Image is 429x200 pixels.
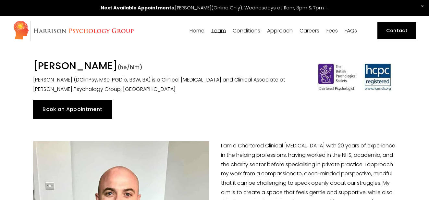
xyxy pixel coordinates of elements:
[326,28,338,34] a: Fees
[267,28,293,33] span: Approach
[233,28,260,34] a: folder dropdown
[300,28,319,34] a: Careers
[345,28,357,34] a: FAQs
[175,5,212,11] a: [PERSON_NAME]
[377,22,416,39] a: Contact
[33,60,302,73] h1: [PERSON_NAME]
[211,28,226,33] span: Team
[33,75,302,94] p: [PERSON_NAME] (DClinPsy, MSc, PGDip, BSW, BA) is a Clinical [MEDICAL_DATA] and Clinical Associate...
[33,100,112,119] a: Book an Appointment
[267,28,293,34] a: folder dropdown
[190,28,204,34] a: Home
[211,28,226,34] a: folder dropdown
[233,28,260,33] span: Conditions
[117,63,142,71] span: (he/him)
[13,20,134,41] img: Harrison Psychology Group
